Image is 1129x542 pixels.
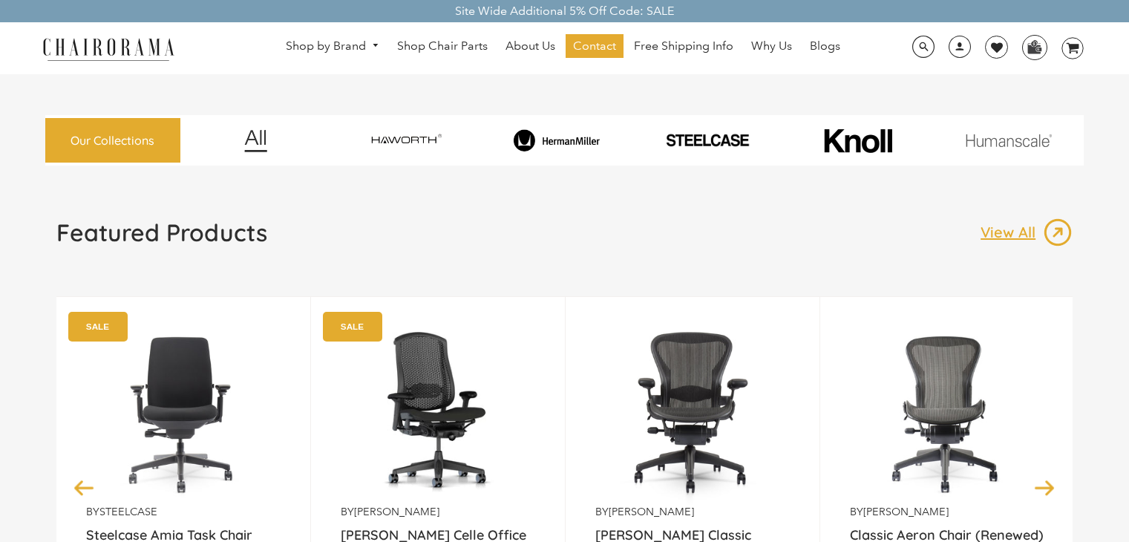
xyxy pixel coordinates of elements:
[278,35,387,58] a: Shop by Brand
[341,505,535,519] p: by
[802,34,848,58] a: Blogs
[573,39,616,54] span: Contact
[1032,474,1058,500] button: Next
[595,319,790,505] a: Herman Miller Classic Aeron Chair | Black | Size B (Renewed) - chairorama Herman Miller Classic A...
[390,34,495,58] a: Shop Chair Parts
[810,39,840,54] span: Blogs
[45,118,180,163] a: Our Collections
[791,127,925,154] img: image_10_1.png
[850,319,1044,505] a: Classic Aeron Chair (Renewed) - chairorama Classic Aeron Chair (Renewed) - chairorama
[635,132,780,148] img: PHOTO-2024-07-09-00-53-10-removebg-preview.png
[246,34,881,62] nav: DesktopNavigation
[626,34,741,58] a: Free Shipping Info
[850,319,1044,505] img: Classic Aeron Chair (Renewed) - chairorama
[86,321,109,331] text: SALE
[86,319,281,505] img: Amia Chair by chairorama.com
[863,505,949,518] a: [PERSON_NAME]
[595,505,790,519] p: by
[333,125,479,156] img: image_7_14f0750b-d084-457f-979a-a1ab9f6582c4.png
[215,129,297,152] img: image_12.png
[981,218,1073,247] a: View All
[86,319,281,505] a: Amia Chair by chairorama.com Renewed Amia Chair chairorama.com
[397,39,488,54] span: Shop Chair Parts
[341,319,535,505] a: Herman Miller Celle Office Chair Renewed by Chairorama | Grey - chairorama Herman Miller Celle Of...
[1023,36,1046,58] img: WhatsApp_Image_2024-07-12_at_16.23.01.webp
[850,505,1044,519] p: by
[751,39,792,54] span: Why Us
[56,218,267,259] a: Featured Products
[99,505,157,518] a: Steelcase
[484,129,629,151] img: image_8_173eb7e0-7579-41b4-bc8e-4ba0b8ba93e8.png
[56,218,267,247] h1: Featured Products
[34,36,183,62] img: chairorama
[566,34,624,58] a: Contact
[1043,218,1073,247] img: image_13.png
[936,134,1081,146] img: image_11.png
[609,505,694,518] a: [PERSON_NAME]
[595,319,790,505] img: Herman Miller Classic Aeron Chair | Black | Size B (Renewed) - chairorama
[505,39,555,54] span: About Us
[341,319,535,505] img: Herman Miller Celle Office Chair Renewed by Chairorama | Grey - chairorama
[744,34,799,58] a: Why Us
[981,223,1043,242] p: View All
[86,505,281,519] p: by
[341,321,364,331] text: SALE
[71,474,97,500] button: Previous
[354,505,439,518] a: [PERSON_NAME]
[634,39,733,54] span: Free Shipping Info
[498,34,563,58] a: About Us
